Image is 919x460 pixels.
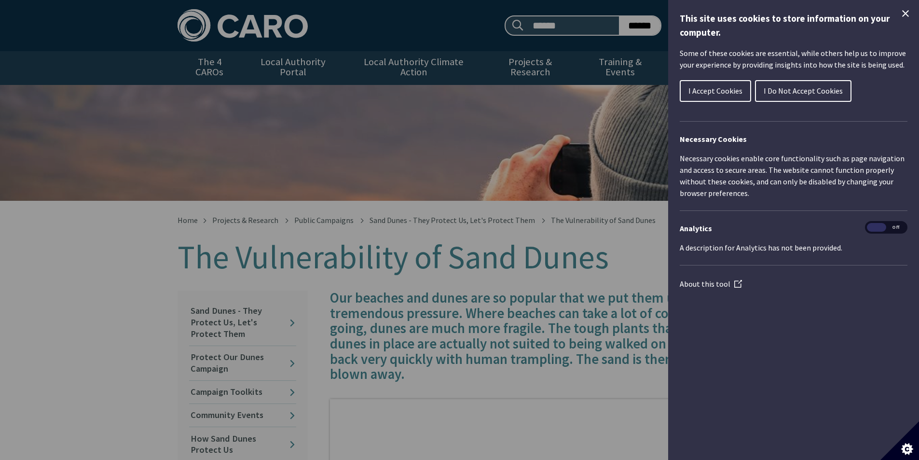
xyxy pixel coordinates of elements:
p: Necessary cookies enable core functionality such as page navigation and access to secure areas. T... [680,153,907,199]
span: I Accept Cookies [688,86,742,96]
p: Some of these cookies are essential, while others help us to improve your experience by providing... [680,47,907,70]
button: Close Cookie Control [900,8,911,19]
h2: Necessary Cookies [680,133,907,145]
button: I Accept Cookies [680,80,751,102]
p: A description for Analytics has not been provided. [680,242,907,253]
h3: Analytics [680,223,907,234]
span: Off [886,223,905,232]
span: I Do Not Accept Cookies [764,86,843,96]
button: I Do Not Accept Cookies [755,80,851,102]
h1: This site uses cookies to store information on your computer. [680,12,907,40]
span: On [867,223,886,232]
a: About this tool [680,279,742,289]
button: Set cookie preferences [880,421,919,460]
